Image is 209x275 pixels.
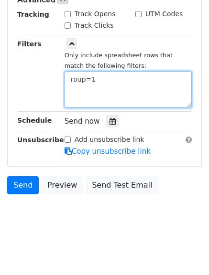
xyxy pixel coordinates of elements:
[17,11,49,18] strong: Tracking
[75,21,114,31] label: Track Clicks
[161,229,209,275] iframe: Chat Widget
[75,135,144,145] label: Add unsubscribe link
[17,116,52,124] strong: Schedule
[41,176,83,194] a: Preview
[86,176,158,194] a: Send Test Email
[7,176,39,194] a: Send
[75,9,116,19] label: Track Opens
[17,136,64,144] strong: Unsubscribe
[17,40,42,48] strong: Filters
[65,52,173,70] small: Only include spreadsheet rows that match the following filters:
[65,117,100,126] span: Send now
[65,147,151,156] a: Copy unsubscribe link
[145,9,183,19] label: UTM Codes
